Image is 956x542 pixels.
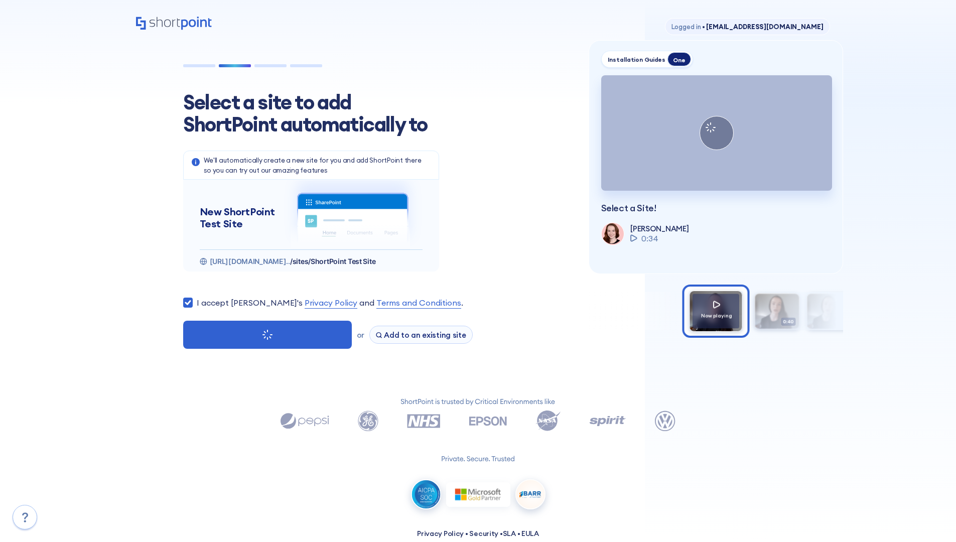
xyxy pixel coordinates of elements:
span: or [357,330,364,340]
a: Terms and Conditions [376,297,461,309]
p: [PERSON_NAME] [630,224,689,233]
span: /sites/ShortPoint Test Site [290,257,375,265]
p: • • • [417,528,539,539]
h1: Select a site to add ShortPoint automatically to [183,91,444,135]
span: 0:40 [781,318,796,326]
a: Security [469,529,498,538]
div: One [667,52,691,66]
span: [EMAIL_ADDRESS][DOMAIN_NAME] [701,23,823,31]
a: SLA [503,529,516,538]
span: Add to an existing site [384,330,466,340]
p: We'll automatically create a new site for you and add ShortPoint there so you can try out our ama... [204,155,431,175]
a: Privacy Policy [305,297,357,309]
span: Logged in [671,23,701,31]
p: https://gridmode9shortpoint.sharepoint.com/sites/ShortPoint_Playground [210,256,376,266]
span: [URL][DOMAIN_NAME].. [210,257,290,265]
iframe: Chat Widget [906,494,956,542]
span: 0:34 [641,232,658,244]
div: https://gridmode9shortpoint.sharepoint.com [200,256,423,266]
img: shortpoint-support-team [602,223,623,244]
span: Now playing [701,312,732,319]
span: 0:07 [833,318,848,326]
span: • [702,23,705,31]
label: I accept [PERSON_NAME]'s and . [197,297,463,309]
div: Installation Guides [608,56,666,63]
a: EULA [521,529,539,538]
a: Privacy Policy [417,529,464,538]
button: Add to an existing site [369,326,473,344]
p: Select a Site! [601,203,831,214]
h5: New ShortPoint Test Site [200,206,283,230]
